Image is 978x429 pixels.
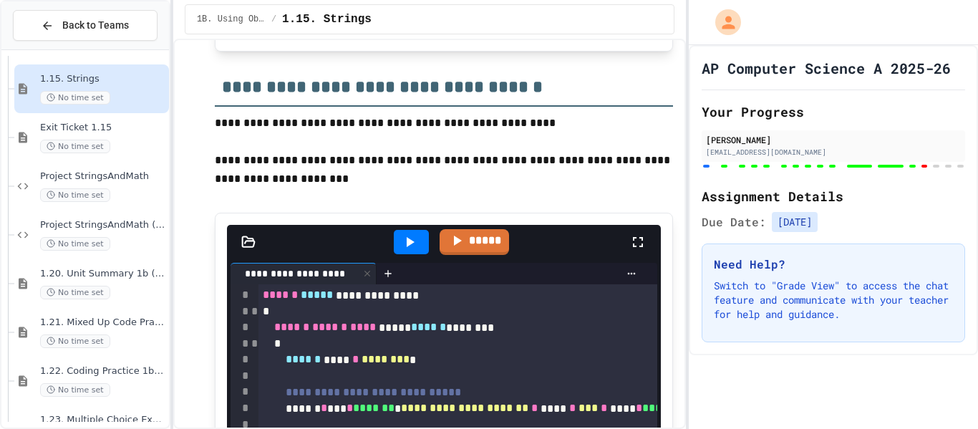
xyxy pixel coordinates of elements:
[282,11,372,28] span: 1.15. Strings
[62,18,129,33] span: Back to Teams
[40,334,110,348] span: No time set
[40,122,166,134] span: Exit Ticket 1.15
[714,256,953,273] h3: Need Help?
[772,212,818,232] span: [DATE]
[706,133,961,146] div: [PERSON_NAME]
[714,279,953,322] p: Switch to "Grade View" to access the chat feature and communicate with your teacher for help and ...
[40,414,166,426] span: 1.23. Multiple Choice Exercises for Unit 1b (1.9-1.15)
[40,268,166,280] span: 1.20. Unit Summary 1b (1.7-1.15)
[40,237,110,251] span: No time set
[40,91,110,105] span: No time set
[40,140,110,153] span: No time set
[40,286,110,299] span: No time set
[706,147,961,158] div: [EMAIL_ADDRESS][DOMAIN_NAME]
[40,219,166,231] span: Project StringsAndMath (File Input)
[40,365,166,377] span: 1.22. Coding Practice 1b (1.7-1.15)
[702,186,965,206] h2: Assignment Details
[40,170,166,183] span: Project StringsAndMath
[40,317,166,329] span: 1.21. Mixed Up Code Practice 1b (1.7-1.15)
[197,14,266,25] span: 1B. Using Objects
[271,14,276,25] span: /
[702,58,951,78] h1: AP Computer Science A 2025-26
[702,102,965,122] h2: Your Progress
[700,6,745,39] div: My Account
[40,188,110,202] span: No time set
[702,213,766,231] span: Due Date:
[13,10,158,41] button: Back to Teams
[40,383,110,397] span: No time set
[40,73,166,85] span: 1.15. Strings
